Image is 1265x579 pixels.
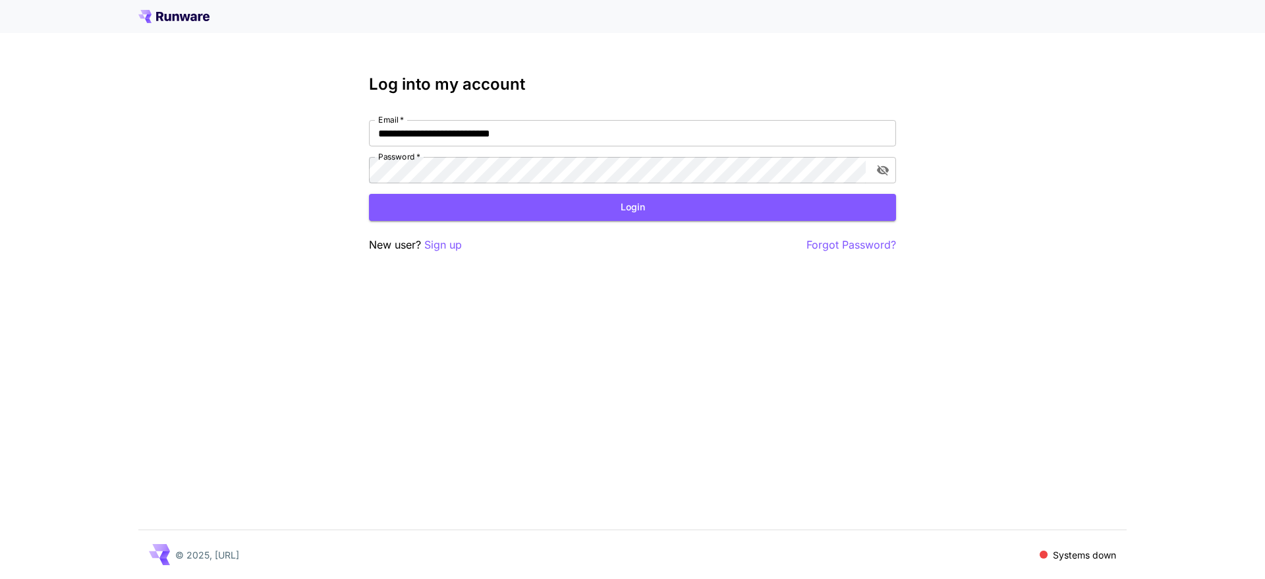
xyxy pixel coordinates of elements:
button: Forgot Password? [806,237,896,253]
p: New user? [369,237,462,253]
button: Login [369,194,896,221]
h3: Log into my account [369,75,896,94]
button: toggle password visibility [871,158,895,182]
p: © 2025, [URL] [175,548,239,562]
p: Systems down [1053,548,1116,562]
label: Email [378,114,404,125]
label: Password [378,151,420,162]
button: Sign up [424,237,462,253]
